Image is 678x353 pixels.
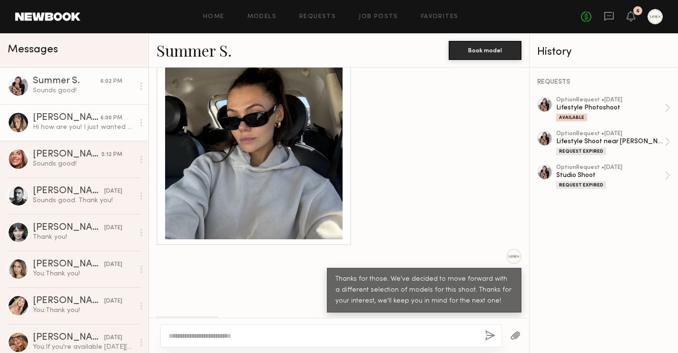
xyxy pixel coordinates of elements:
div: You: Thank you! [33,269,134,278]
a: optionRequest •[DATE]Lifestyle PhotoshootAvailable [556,97,670,121]
div: option Request • [DATE] [556,97,665,103]
div: Summer S. [33,77,100,86]
a: Job Posts [359,14,398,20]
div: [DATE] [104,224,122,233]
div: Request Expired [556,181,606,189]
div: 6:02 PM [100,77,122,86]
div: [PERSON_NAME] [33,260,104,269]
div: 6 [636,9,639,14]
div: REQUESTS [537,79,670,86]
a: Home [203,14,225,20]
a: Requests [299,14,336,20]
div: Thank you! [33,233,134,242]
div: You: If you're available [DATE][DATE] from 3:30-5:30 please send us three raw unedited selfies of... [33,343,134,352]
a: optionRequest •[DATE]Studio ShootRequest Expired [556,165,670,189]
div: option Request • [DATE] [556,131,665,137]
div: [DATE] [104,297,122,306]
a: Models [247,14,276,20]
div: Available [556,114,587,121]
div: Hi how are you! I just wanted to clarify, would you like me to show up [DATE] to be casted for th... [33,123,134,132]
div: [PERSON_NAME] [33,333,104,343]
div: You: Thank you! [33,306,134,315]
div: [PERSON_NAME] [33,186,104,196]
a: Favorites [421,14,459,20]
div: Thanks for those. We've decided to move forward with a different selection of models for this sho... [335,274,513,307]
div: [DATE] [104,187,122,196]
div: [PERSON_NAME] [33,113,100,123]
div: Request Expired [556,147,606,155]
a: optionRequest •[DATE]Lifestyle Shoot near [PERSON_NAME] TreeRequest Expired [556,131,670,155]
div: [DATE] [104,260,122,269]
div: Sounds good! [33,86,134,95]
a: Summer S. [157,40,232,60]
a: Book model [449,46,521,54]
div: [PERSON_NAME] [33,223,104,233]
div: 5:12 PM [101,150,122,159]
div: [PERSON_NAME] [33,296,104,306]
div: Lifestyle Shoot near [PERSON_NAME] Tree [556,137,665,146]
div: History [537,47,670,58]
div: Sounds good! [33,159,134,168]
div: [DATE] [104,333,122,343]
div: [PERSON_NAME] [33,150,101,159]
div: Lifestyle Photoshoot [556,103,665,112]
div: Sounds good. Thank you! [33,196,134,205]
div: Studio Shoot [556,171,665,180]
div: 6:00 PM [100,114,122,123]
button: Book model [449,41,521,60]
div: option Request • [DATE] [556,165,665,171]
span: Messages [8,44,58,55]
